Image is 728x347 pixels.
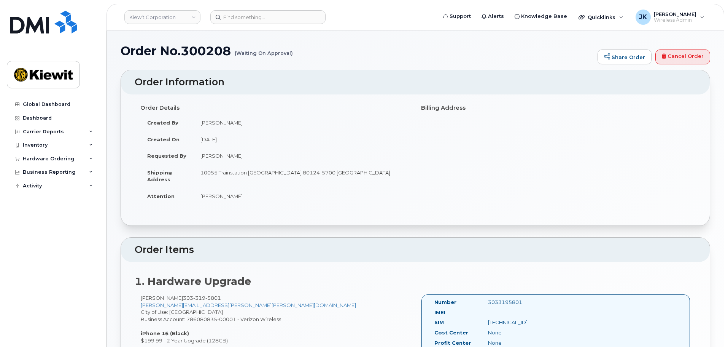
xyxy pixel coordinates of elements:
strong: Created By [147,120,178,126]
label: IMEI [434,309,445,316]
h2: Order Information [135,77,696,88]
div: None [482,329,558,336]
a: [PERSON_NAME][EMAIL_ADDRESS][PERSON_NAME][PERSON_NAME][DOMAIN_NAME] [141,302,356,308]
div: [PERSON_NAME] City of Use: [GEOGRAPHIC_DATA] Business Account: 786080835-00001 - Verizon Wireless... [135,294,415,344]
div: 3033195801 [482,299,558,306]
div: None [482,339,558,347]
label: Cost Center [434,329,468,336]
strong: Attention [147,193,175,199]
div: [TECHNICAL_ID] [482,319,558,326]
td: [DATE] [194,131,410,148]
span: 5801 [205,295,221,301]
label: Profit Center [434,339,471,347]
strong: Created On [147,136,180,142]
strong: Shipping Address [147,170,172,183]
small: (Waiting On Approval) [235,44,293,56]
td: [PERSON_NAME] [194,114,410,131]
strong: iPhone 16 (Black) [141,330,189,336]
td: [PERSON_NAME] [194,147,410,164]
td: [PERSON_NAME] [194,188,410,205]
label: SIM [434,319,444,326]
h2: Order Items [135,245,696,255]
label: Number [434,299,456,306]
h4: Billing Address [421,105,690,111]
span: 303 [183,295,221,301]
h4: Order Details [140,105,410,111]
strong: Requested By [147,153,186,159]
h1: Order No.300208 [121,44,594,58]
a: Share Order [598,50,652,65]
a: Cancel Order [655,50,710,65]
strong: 1. Hardware Upgrade [135,275,251,288]
td: 10055 Trainstation [GEOGRAPHIC_DATA] 80124-5700 [GEOGRAPHIC_DATA] [194,164,410,188]
span: 319 [193,295,205,301]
